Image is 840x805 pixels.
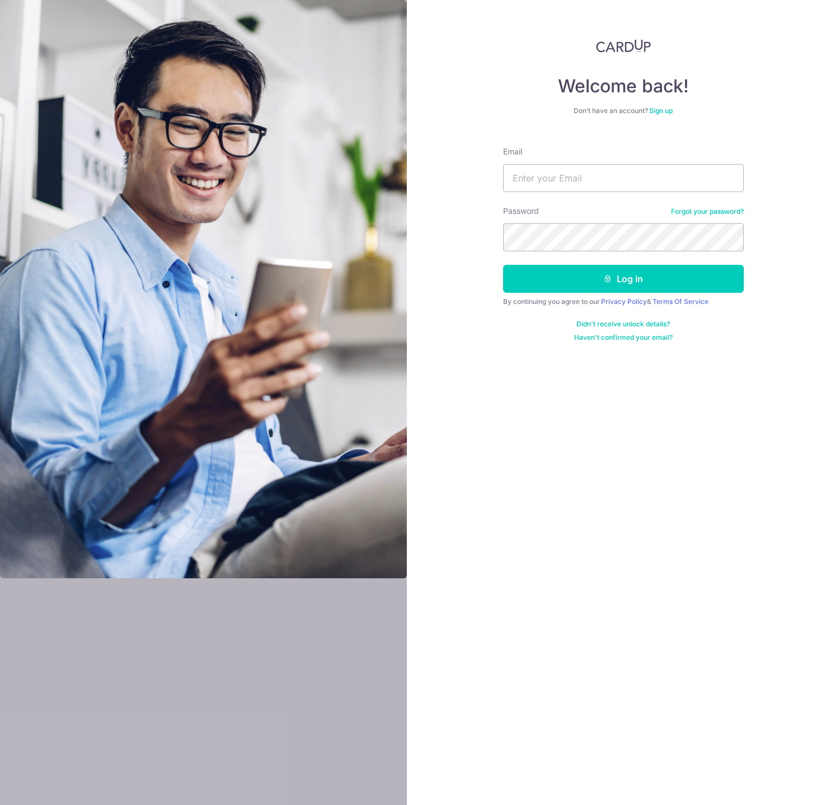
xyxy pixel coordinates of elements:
img: CardUp Logo [596,39,651,53]
div: Don’t have an account? [503,106,744,115]
a: Sign up [649,106,673,115]
a: Didn't receive unlock details? [576,320,670,329]
h4: Welcome back! [503,75,744,97]
div: By continuing you agree to our & [503,297,744,306]
a: Terms Of Service [653,297,708,306]
a: Forgot your password? [671,207,744,216]
a: Privacy Policy [601,297,647,306]
label: Email [503,146,522,157]
input: Enter your Email [503,164,744,192]
a: Haven't confirmed your email? [574,333,673,342]
button: Log in [503,265,744,293]
label: Password [503,205,539,217]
